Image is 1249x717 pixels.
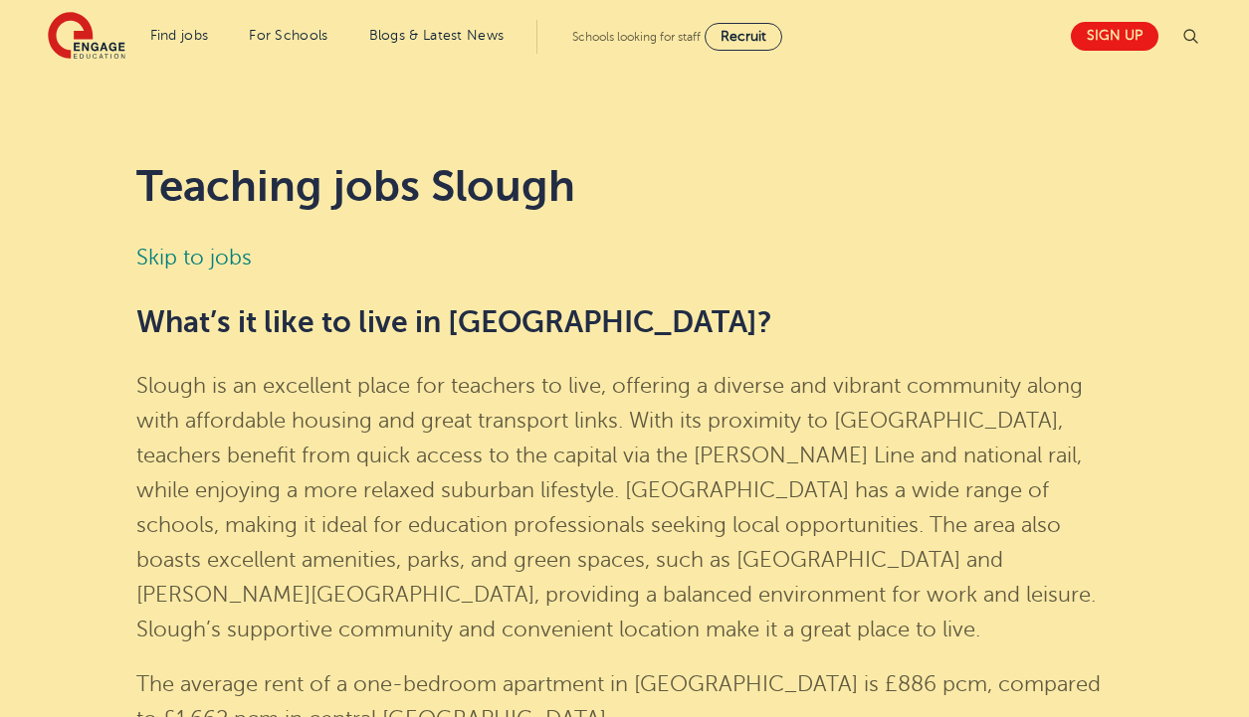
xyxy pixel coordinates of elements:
a: Find jobs [150,28,209,43]
span: Schools looking for staff [572,30,701,44]
a: Sign up [1071,22,1158,51]
span: What’s it like to live in [GEOGRAPHIC_DATA]? [136,305,772,339]
h1: Teaching jobs Slough [136,161,1113,211]
a: For Schools [249,28,327,43]
p: Slough is an excellent place for teachers to live, offering a diverse and vibrant community along... [136,369,1113,647]
a: Blogs & Latest News [369,28,505,43]
a: Skip to jobs [136,246,252,269]
img: Engage Education [48,12,125,62]
a: Recruit [705,23,782,51]
span: Recruit [721,29,766,44]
